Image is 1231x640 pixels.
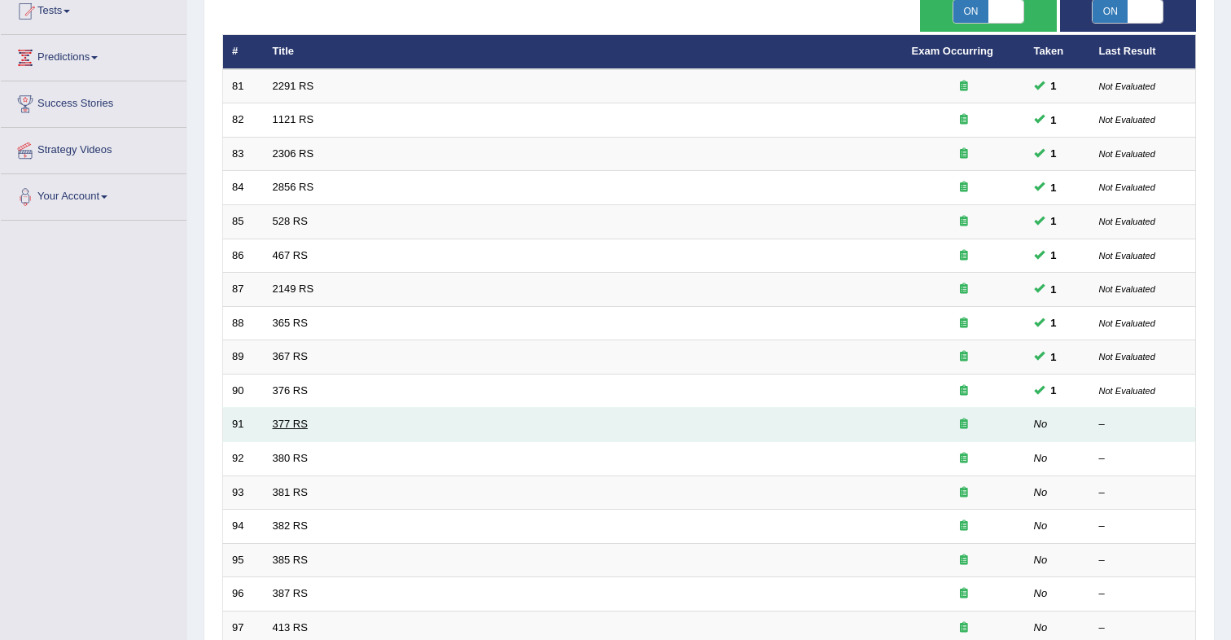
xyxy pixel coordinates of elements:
small: Not Evaluated [1099,318,1155,328]
td: 89 [223,340,264,375]
td: 96 [223,577,264,612]
span: You can still take this question [1045,247,1063,264]
em: No [1034,587,1048,599]
div: Exam occurring question [912,384,1016,399]
td: 81 [223,69,264,103]
div: Exam occurring question [912,112,1016,128]
td: 90 [223,374,264,408]
a: Exam Occurring [912,45,993,57]
div: Exam occurring question [912,180,1016,195]
div: – [1099,485,1187,501]
span: You can still take this question [1045,112,1063,129]
div: Exam occurring question [912,586,1016,602]
td: 87 [223,273,264,307]
div: Exam occurring question [912,485,1016,501]
a: 413 RS [273,621,308,633]
em: No [1034,519,1048,532]
span: You can still take this question [1045,213,1063,230]
small: Not Evaluated [1099,149,1155,159]
td: 94 [223,510,264,544]
small: Not Evaluated [1099,217,1155,226]
a: Your Account [1,174,186,215]
a: 467 RS [273,249,308,261]
em: No [1034,452,1048,464]
a: 2306 RS [273,147,314,160]
span: You can still take this question [1045,179,1063,196]
a: 2149 RS [273,283,314,295]
td: 95 [223,543,264,577]
div: Exam occurring question [912,147,1016,162]
div: Exam occurring question [912,620,1016,636]
td: 83 [223,137,264,171]
div: – [1099,620,1187,636]
a: 367 RS [273,350,308,362]
td: 84 [223,171,264,205]
small: Not Evaluated [1099,352,1155,362]
span: You can still take this question [1045,281,1063,298]
div: Exam occurring question [912,349,1016,365]
td: 85 [223,205,264,239]
td: 88 [223,306,264,340]
div: – [1099,553,1187,568]
small: Not Evaluated [1099,81,1155,91]
a: Strategy Videos [1,128,186,169]
em: No [1034,418,1048,430]
a: 2291 RS [273,80,314,92]
a: 376 RS [273,384,308,397]
em: No [1034,621,1048,633]
th: Title [264,35,903,69]
div: Exam occurring question [912,417,1016,432]
a: 1121 RS [273,113,314,125]
a: 382 RS [273,519,308,532]
a: Predictions [1,35,186,76]
div: – [1099,586,1187,602]
td: 93 [223,476,264,510]
div: – [1099,417,1187,432]
a: 381 RS [273,486,308,498]
small: Not Evaluated [1099,182,1155,192]
div: Exam occurring question [912,316,1016,331]
small: Not Evaluated [1099,251,1155,261]
span: You can still take this question [1045,145,1063,162]
a: 528 RS [273,215,308,227]
th: Last Result [1090,35,1196,69]
em: No [1034,554,1048,566]
em: No [1034,486,1048,498]
div: Exam occurring question [912,451,1016,467]
div: Exam occurring question [912,553,1016,568]
div: Exam occurring question [912,248,1016,264]
td: 92 [223,441,264,476]
span: You can still take this question [1045,348,1063,366]
div: Exam occurring question [912,282,1016,297]
small: Not Evaluated [1099,386,1155,396]
div: Exam occurring question [912,79,1016,94]
td: 91 [223,408,264,442]
a: Success Stories [1,81,186,122]
div: – [1099,519,1187,534]
a: 380 RS [273,452,308,464]
a: 387 RS [273,587,308,599]
a: 365 RS [273,317,308,329]
td: 82 [223,103,264,138]
div: – [1099,451,1187,467]
td: 86 [223,239,264,273]
a: 2856 RS [273,181,314,193]
a: 377 RS [273,418,308,430]
small: Not Evaluated [1099,284,1155,294]
div: Exam occurring question [912,214,1016,230]
small: Not Evaluated [1099,115,1155,125]
span: You can still take this question [1045,382,1063,399]
th: # [223,35,264,69]
a: 385 RS [273,554,308,566]
span: You can still take this question [1045,314,1063,331]
div: Exam occurring question [912,519,1016,534]
span: You can still take this question [1045,77,1063,94]
th: Taken [1025,35,1090,69]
